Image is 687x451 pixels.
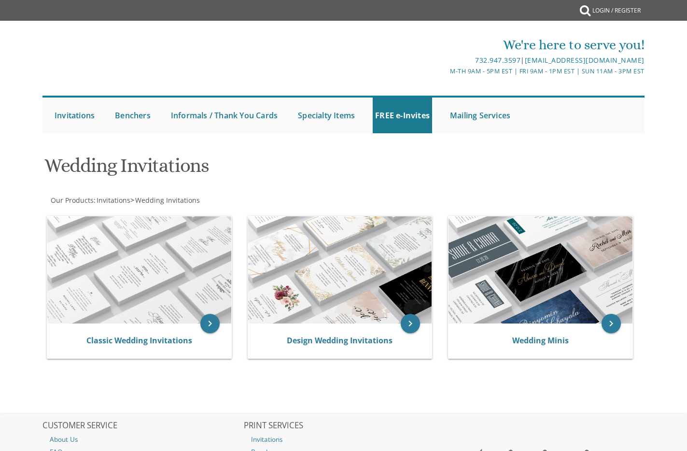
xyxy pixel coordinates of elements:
[244,35,645,55] div: We're here to serve you!
[86,335,192,346] a: Classic Wedding Invitations
[244,55,645,66] div: |
[244,433,444,446] a: Invitations
[42,433,242,446] a: About Us
[42,196,344,205] div: :
[42,421,242,431] h2: CUSTOMER SERVICE
[47,216,231,324] img: Classic Wedding Invitations
[168,98,280,133] a: Informals / Thank You Cards
[244,421,444,431] h2: PRINT SERVICES
[475,56,520,65] a: 732.947.3597
[200,314,220,333] a: keyboard_arrow_right
[373,98,432,133] a: FREE e-Invites
[50,196,94,205] a: Our Products
[130,196,200,205] span: >
[602,314,621,333] a: keyboard_arrow_right
[134,196,200,205] a: Wedding Invitations
[96,196,130,205] a: Invitations
[525,56,645,65] a: [EMAIL_ADDRESS][DOMAIN_NAME]
[449,216,632,324] img: Wedding Minis
[248,216,432,324] img: Design Wedding Invitations
[512,335,569,346] a: Wedding Minis
[244,66,645,76] div: M-Th 9am - 5pm EST | Fri 9am - 1pm EST | Sun 11am - 3pm EST
[295,98,357,133] a: Specialty Items
[97,196,130,205] span: Invitations
[287,335,393,346] a: Design Wedding Invitations
[448,98,513,133] a: Mailing Services
[401,314,420,333] a: keyboard_arrow_right
[135,196,200,205] span: Wedding Invitations
[52,98,97,133] a: Invitations
[44,155,438,183] h1: Wedding Invitations
[112,98,153,133] a: Benchers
